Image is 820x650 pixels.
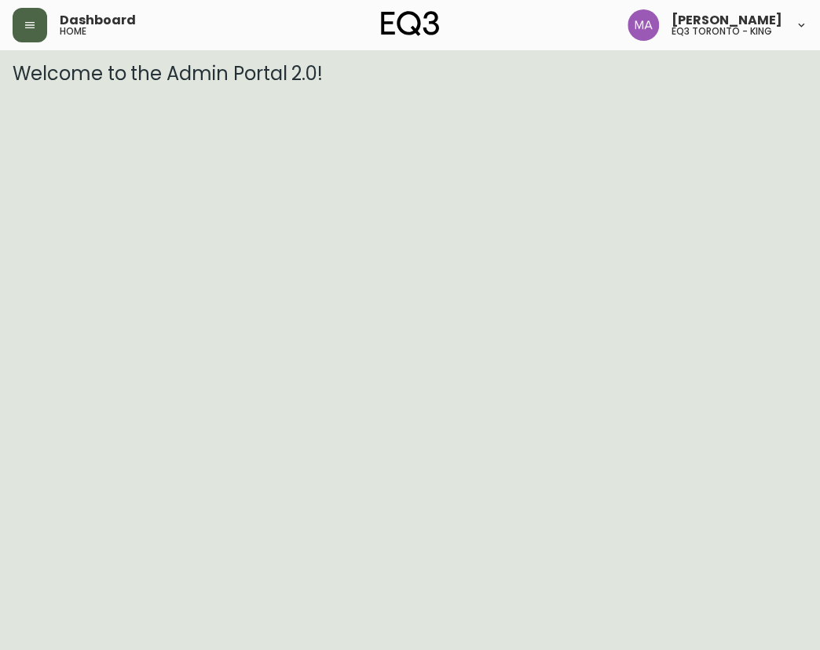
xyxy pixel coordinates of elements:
h5: home [60,27,86,36]
h5: eq3 toronto - king [672,27,772,36]
span: Dashboard [60,14,136,27]
img: logo [381,11,439,36]
span: [PERSON_NAME] [672,14,782,27]
h3: Welcome to the Admin Portal 2.0! [13,63,807,85]
img: 4f0989f25cbf85e7eb2537583095d61e [628,9,659,41]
